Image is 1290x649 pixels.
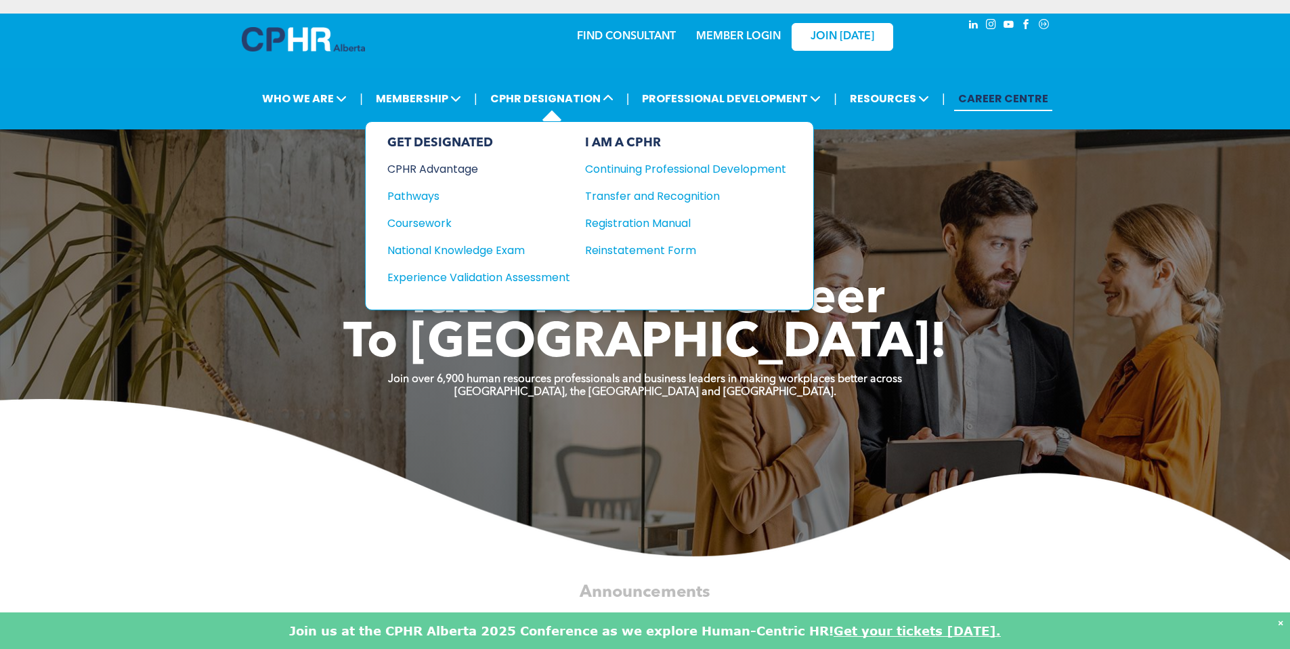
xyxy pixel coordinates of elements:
span: PROFESSIONAL DEVELOPMENT [638,86,825,111]
a: FIND CONSULTANT [577,31,676,42]
div: CPHR Advantage [387,161,552,177]
div: Coursework [387,215,552,232]
li: | [626,85,630,112]
div: Pathways [387,188,552,205]
a: JOIN [DATE] [792,23,893,51]
div: Transfer and Recognition [585,188,766,205]
li: | [942,85,945,112]
a: Pathways [387,188,570,205]
div: Reinstatement Form [585,242,766,259]
span: JOIN [DATE] [811,30,874,43]
a: Experience Validation Assessment [387,269,570,286]
span: CPHR DESIGNATION [486,86,618,111]
a: National Knowledge Exam [387,242,570,259]
a: Reinstatement Form [585,242,786,259]
strong: [GEOGRAPHIC_DATA], the [GEOGRAPHIC_DATA] and [GEOGRAPHIC_DATA]. [454,387,836,398]
a: facebook [1019,17,1034,35]
div: Experience Validation Assessment [387,269,552,286]
a: Coursework [387,215,570,232]
div: National Knowledge Exam [387,242,552,259]
a: Continuing Professional Development [585,161,786,177]
a: youtube [1002,17,1016,35]
div: Registration Manual [585,215,766,232]
span: Announcements [580,584,710,601]
a: Get your tickets [DATE]. [834,623,1001,638]
div: Continuing Professional Development [585,161,766,177]
img: A blue and white logo for cp alberta [242,27,365,51]
a: instagram [984,17,999,35]
li: | [360,85,363,112]
a: linkedin [966,17,981,35]
strong: Join over 6,900 human resources professionals and business leaders in making workplaces better ac... [388,374,902,385]
div: I AM A CPHR [585,135,786,150]
a: MEMBER LOGIN [696,31,781,42]
li: | [474,85,477,112]
a: CPHR Advantage [387,161,570,177]
a: Registration Manual [585,215,786,232]
div: Dismiss notification [1278,616,1283,629]
span: RESOURCES [846,86,933,111]
a: Social network [1037,17,1052,35]
font: Join us at the CPHR Alberta 2025 Conference as we explore Human-Centric HR! [289,623,834,638]
span: WHO WE ARE [258,86,351,111]
li: | [834,85,837,112]
span: To [GEOGRAPHIC_DATA]! [343,320,947,369]
a: CAREER CENTRE [954,86,1052,111]
a: Transfer and Recognition [585,188,786,205]
span: MEMBERSHIP [372,86,465,111]
div: GET DESIGNATED [387,135,570,150]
